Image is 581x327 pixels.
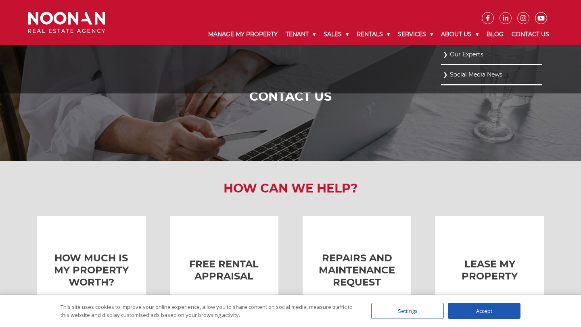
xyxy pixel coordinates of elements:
[22,181,560,196] h2: How Can We Help?
[61,303,355,319] div: This site uses cookies to improve your online experience, allow you to share content on social me...
[394,24,437,45] a: Services
[443,69,540,80] a: Social Media News
[320,24,353,45] a: Sales
[448,303,520,319] div: Accept
[437,24,483,45] a: About Us
[371,303,444,319] div: Settings
[508,24,553,45] a: Contact Us
[282,24,320,45] a: Tenant
[483,24,508,45] a: Blog
[443,49,540,60] a: Our Experts
[30,89,552,104] h1: Contact Us
[204,24,282,45] a: Manage My Property
[353,24,394,45] a: Rentals
[28,12,105,33] img: Noonan Real Estate Agency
